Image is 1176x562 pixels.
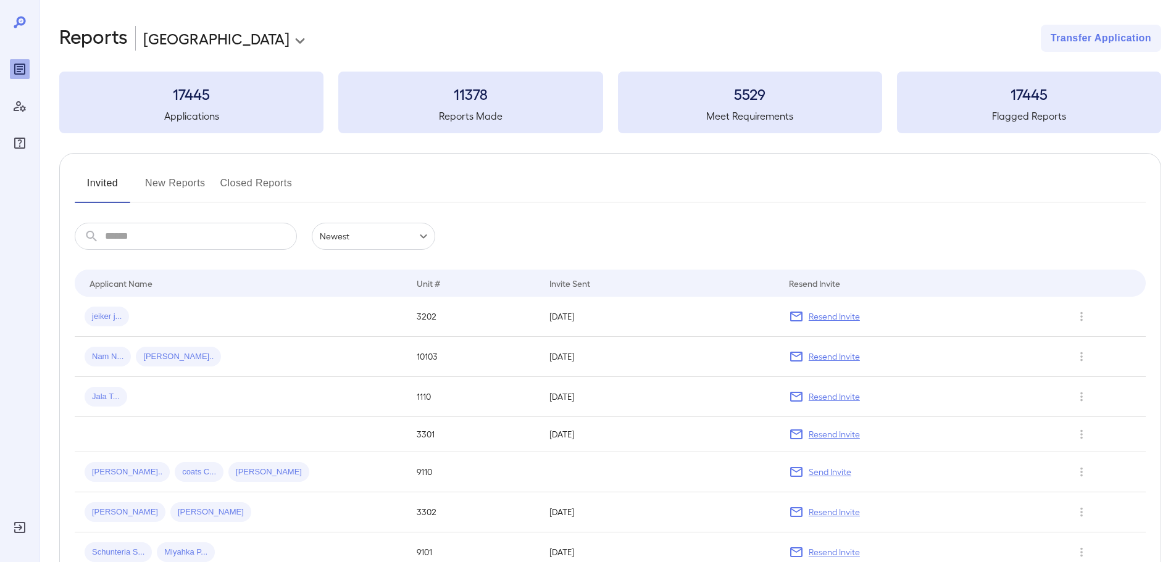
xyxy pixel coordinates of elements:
[540,417,778,452] td: [DATE]
[59,25,128,52] h2: Reports
[809,428,860,440] p: Resend Invite
[809,546,860,558] p: Resend Invite
[143,28,290,48] p: [GEOGRAPHIC_DATA]
[145,173,206,203] button: New Reports
[312,223,435,250] div: Newest
[338,84,603,104] h3: 11378
[407,297,540,337] td: 3202
[10,133,30,153] div: FAQ
[1072,462,1091,482] button: Row Actions
[809,466,851,478] p: Send Invite
[59,72,1161,133] summary: 17445Applications11378Reports Made5529Meet Requirements17445Flagged Reports
[85,311,129,323] span: jeiker j...
[1072,347,1091,366] button: Row Actions
[549,276,590,291] div: Invite Sent
[338,109,603,123] h5: Reports Made
[85,351,131,363] span: Nam N...
[10,518,30,537] div: Log Out
[809,506,860,518] p: Resend Invite
[10,96,30,116] div: Manage Users
[618,109,882,123] h5: Meet Requirements
[540,297,778,337] td: [DATE]
[175,466,223,478] span: coats C...
[59,109,323,123] h5: Applications
[540,492,778,532] td: [DATE]
[1072,307,1091,326] button: Row Actions
[809,310,860,323] p: Resend Invite
[85,466,170,478] span: [PERSON_NAME]..
[407,417,540,452] td: 3301
[417,276,440,291] div: Unit #
[618,84,882,104] h3: 5529
[407,377,540,417] td: 1110
[1072,387,1091,407] button: Row Actions
[897,84,1161,104] h3: 17445
[809,391,860,403] p: Resend Invite
[75,173,130,203] button: Invited
[407,452,540,492] td: 9110
[10,59,30,79] div: Reports
[540,377,778,417] td: [DATE]
[136,351,221,363] span: [PERSON_NAME]..
[90,276,152,291] div: Applicant Name
[170,506,251,518] span: [PERSON_NAME]
[228,466,309,478] span: [PERSON_NAME]
[407,337,540,377] td: 10103
[540,337,778,377] td: [DATE]
[85,547,152,558] span: Schunteria S...
[1072,542,1091,562] button: Row Actions
[1041,25,1161,52] button: Transfer Application
[59,84,323,104] h3: 17445
[157,547,215,558] span: Miyahka P...
[85,391,127,403] span: Jala T...
[85,506,165,518] span: [PERSON_NAME]
[220,173,293,203] button: Closed Reports
[1072,424,1091,444] button: Row Actions
[789,276,840,291] div: Resend Invite
[407,492,540,532] td: 3302
[1072,502,1091,522] button: Row Actions
[897,109,1161,123] h5: Flagged Reports
[809,350,860,363] p: Resend Invite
